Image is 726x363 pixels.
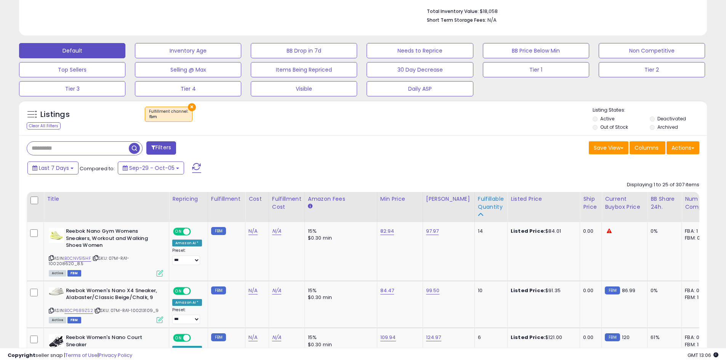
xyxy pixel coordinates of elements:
span: Last 7 Days [39,164,69,172]
div: 15% [308,228,371,235]
div: 0.00 [583,287,596,294]
span: ON [174,229,183,235]
img: 41P7IIKOkWL._SL40_.jpg [49,334,64,349]
div: $0.30 min [308,235,371,241]
small: Amazon Fees. [308,203,313,210]
div: Fulfillment Cost [272,195,301,211]
div: [PERSON_NAME] [426,195,471,203]
label: Deactivated [657,115,686,122]
div: Preset: [172,307,202,325]
button: Tier 1 [483,62,589,77]
a: Terms of Use [65,352,98,359]
label: Archived [657,124,678,130]
div: 61% [651,334,676,341]
h5: Listings [40,109,70,120]
div: 0% [651,287,676,294]
p: Listing States: [593,107,707,114]
b: Short Term Storage Fees: [427,17,486,23]
div: Title [47,195,166,203]
a: B0CNV515HF [64,255,91,262]
div: Ship Price [583,195,598,211]
div: Min Price [380,195,420,203]
label: Active [600,115,614,122]
a: 124.97 [426,334,441,341]
span: Compared to: [80,165,115,172]
div: FBM: 1 [685,294,710,301]
button: Needs to Reprice [367,43,473,58]
div: Fulfillment [211,195,242,203]
div: Preset: [172,248,202,265]
button: Filters [146,141,176,155]
div: Clear All Filters [27,122,61,130]
strong: Copyright [8,352,35,359]
button: Daily ASP [367,81,473,96]
div: Displaying 1 to 25 of 307 items [627,181,699,189]
button: Visible [251,81,357,96]
button: Tier 4 [135,81,241,96]
span: | SKU: 07M-RA1-100213109_9 [94,307,159,313]
div: Repricing [172,195,205,203]
span: Fulfillment channel : [149,109,188,120]
div: seller snap | | [8,352,132,359]
div: Amazon AI * [172,299,202,306]
a: 82.94 [380,227,394,235]
div: 15% [308,334,371,341]
small: FBM [211,227,226,235]
div: 15% [308,287,371,294]
div: Num of Comp. [685,195,713,211]
b: Reebok Women's Nano X4 Sneaker, Alabaster/Classic Beige/Chalk, 9 [66,287,159,303]
button: Non Competitive [599,43,705,58]
div: 0.00 [583,228,596,235]
div: FBA: 1 [685,228,710,235]
b: Listed Price: [511,287,545,294]
a: 99.50 [426,287,440,294]
small: FBM [605,333,620,341]
div: FBA: 0 [685,334,710,341]
img: 41RmYKpsDXL._SL40_.jpg [49,287,64,296]
button: × [188,103,196,111]
button: Last 7 Days [27,162,79,174]
span: FBM [67,270,81,277]
div: ASIN: [49,287,163,323]
div: Amazon AI * [172,240,202,246]
div: ASIN: [49,228,163,276]
span: ON [174,288,183,294]
a: 97.97 [426,227,439,235]
label: Out of Stock [600,124,628,130]
a: N/A [248,227,258,235]
a: 84.47 [380,287,394,294]
img: 31Be+zgAEYL._SL40_.jpg [49,228,64,243]
div: 0.00 [583,334,596,341]
li: $18,058 [427,6,694,15]
div: $91.35 [511,287,574,294]
button: Top Sellers [19,62,125,77]
button: Items Being Repriced [251,62,357,77]
button: Inventory Age [135,43,241,58]
b: Listed Price: [511,227,545,235]
button: Default [19,43,125,58]
div: 0% [651,228,676,235]
small: FBM [211,333,226,341]
div: FBA: 0 [685,287,710,294]
small: FBM [211,286,226,294]
div: Listed Price [511,195,577,203]
div: FBM: 0 [685,235,710,241]
small: FBM [605,286,620,294]
div: Current Buybox Price [605,195,644,211]
button: Sep-29 - Oct-05 [118,162,184,174]
span: Columns [635,144,659,152]
b: Listed Price: [511,334,545,341]
a: N/A [272,287,281,294]
button: Selling @ Max [135,62,241,77]
a: N/A [248,334,258,341]
div: $121.00 [511,334,574,341]
b: Reebok Women's Nano Court Sneaker [66,334,159,350]
span: 120 [622,334,630,341]
a: N/A [272,227,281,235]
div: $0.30 min [308,294,371,301]
button: Save View [589,141,628,154]
span: FBM [67,317,81,323]
span: ON [174,335,183,341]
span: 2025-10-13 13:06 GMT [688,352,718,359]
button: Actions [667,141,699,154]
